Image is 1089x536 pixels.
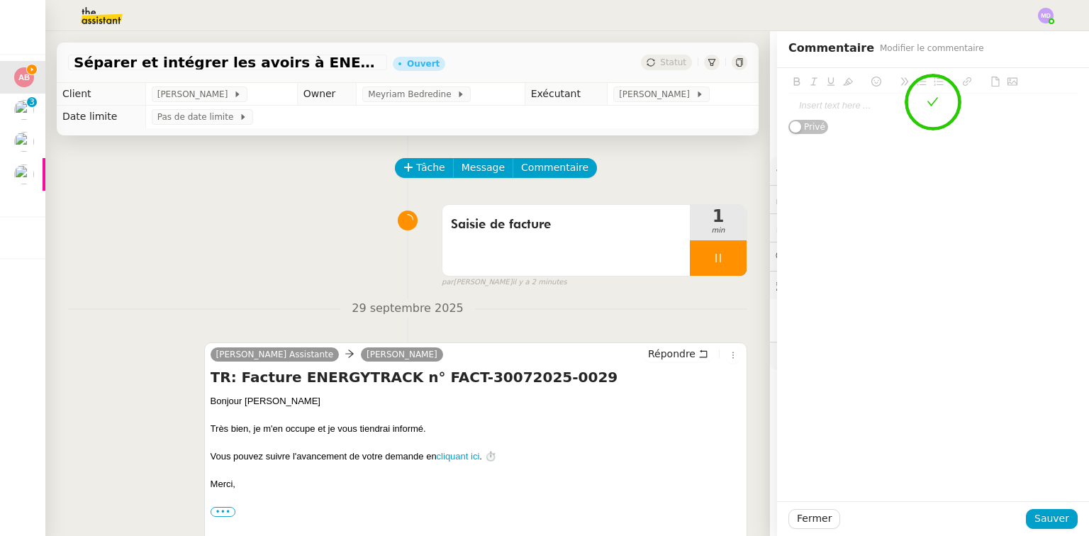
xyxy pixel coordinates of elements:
[157,87,233,101] span: [PERSON_NAME]
[27,97,37,107] nz-badge-sup: 3
[1034,510,1069,527] span: Sauver
[361,348,443,361] a: [PERSON_NAME]
[776,162,849,179] span: ⚙️
[1026,509,1078,529] button: Sauver
[211,477,741,491] div: Merci,
[57,106,145,128] td: Date limite
[770,186,1089,213] div: 🔐Données client
[14,100,34,120] img: users%2F9mvJqJUvllffspLsQzytnd0Nt4c2%2Favatar%2F82da88e3-d90d-4e39-b37d-dcb7941179ae
[14,67,34,87] img: svg
[525,83,608,106] td: Exécutant
[513,277,567,289] span: il y a 2 minutes
[770,214,1089,242] div: ⏲️Tâches 1:55
[770,342,1089,370] div: 🧴Autres
[770,272,1089,299] div: 🕵️Autres demandes en cours 3
[776,191,868,208] span: 🔐
[14,132,34,152] img: users%2FUWPTPKITw0gpiMilXqRXG5g9gXH3%2Favatar%2F405ab820-17f5-49fd-8f81-080694535f4d
[211,367,741,387] h4: TR: Facture ENERGYTRACK n° FACT-30072025-0029
[14,164,34,184] img: users%2FDBF5gIzOT6MfpzgDQC7eMkIK8iA3%2Favatar%2Fd943ca6c-06ba-4e73-906b-d60e05e423d3
[340,299,475,318] span: 29 septembre 2025
[211,422,741,436] div: Très bien, je m'en occupe et je vous tiendrai informé.
[804,120,825,134] span: Privé
[770,242,1089,270] div: 💬Commentaires
[776,250,866,262] span: 💬
[880,41,984,55] span: Modifier le commentaire
[643,346,713,362] button: Répondre
[57,83,145,106] td: Client
[211,507,236,517] label: •••
[462,160,505,176] span: Message
[788,38,874,58] span: Commentaire
[660,57,686,67] span: Statut
[788,120,828,134] button: Privé
[776,350,820,362] span: 🧴
[770,157,1089,184] div: ⚙️Procédures
[297,83,357,106] td: Owner
[442,277,567,289] small: [PERSON_NAME]
[513,158,597,178] button: Commentaire
[395,158,454,178] button: Tâche
[648,347,696,361] span: Répondre
[74,55,381,69] span: Séparer et intégrer les avoirs à ENERGYTRACK
[453,158,513,178] button: Message
[211,450,741,464] div: Vous pouvez suivre l'avancement de votre demande en . ⏱️
[368,87,457,101] span: Meyriam Bedredine
[157,110,239,124] span: Pas de date limite
[788,509,840,529] button: Fermer
[776,222,873,233] span: ⏲️
[797,510,832,527] span: Fermer
[416,160,445,176] span: Tâche
[690,225,747,237] span: min
[1038,8,1054,23] img: svg
[437,451,480,462] a: cliquant ici
[776,279,953,291] span: 🕵️
[211,394,741,408] div: Bonjour [PERSON_NAME]
[29,97,35,110] p: 3
[442,277,454,289] span: par
[211,348,340,361] a: [PERSON_NAME] Assistante
[690,208,747,225] span: 1
[521,160,588,176] span: Commentaire
[451,214,681,235] span: Saisie de facture
[619,87,695,101] span: [PERSON_NAME]
[407,60,440,68] div: Ouvert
